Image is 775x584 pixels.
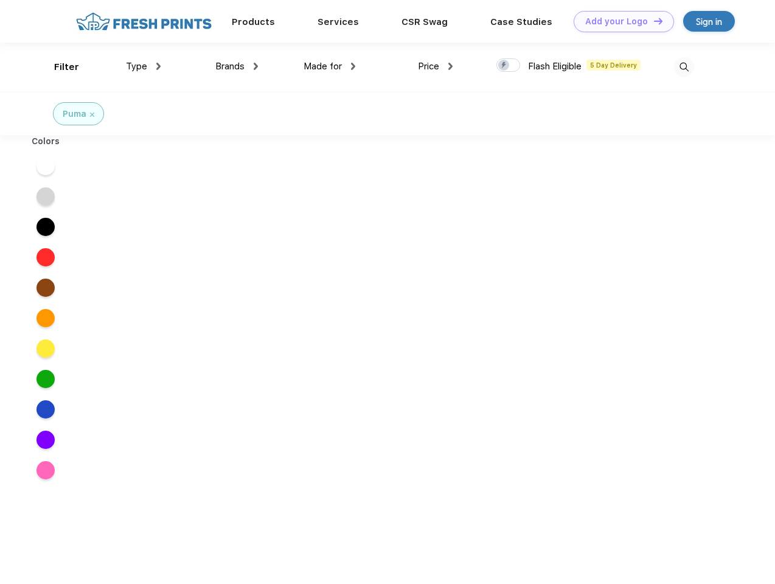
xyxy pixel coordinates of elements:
[586,60,641,71] span: 5 Day Delivery
[448,63,453,70] img: dropdown.png
[318,16,359,27] a: Services
[254,63,258,70] img: dropdown.png
[683,11,735,32] a: Sign in
[528,61,582,72] span: Flash Eligible
[232,16,275,27] a: Products
[654,18,662,24] img: DT
[696,15,722,29] div: Sign in
[23,135,69,148] div: Colors
[674,57,694,77] img: desktop_search.svg
[54,60,79,74] div: Filter
[126,61,147,72] span: Type
[215,61,245,72] span: Brands
[351,63,355,70] img: dropdown.png
[90,113,94,117] img: filter_cancel.svg
[304,61,342,72] span: Made for
[585,16,648,27] div: Add your Logo
[418,61,439,72] span: Price
[401,16,448,27] a: CSR Swag
[63,108,86,120] div: Puma
[72,11,215,32] img: fo%20logo%202.webp
[156,63,161,70] img: dropdown.png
